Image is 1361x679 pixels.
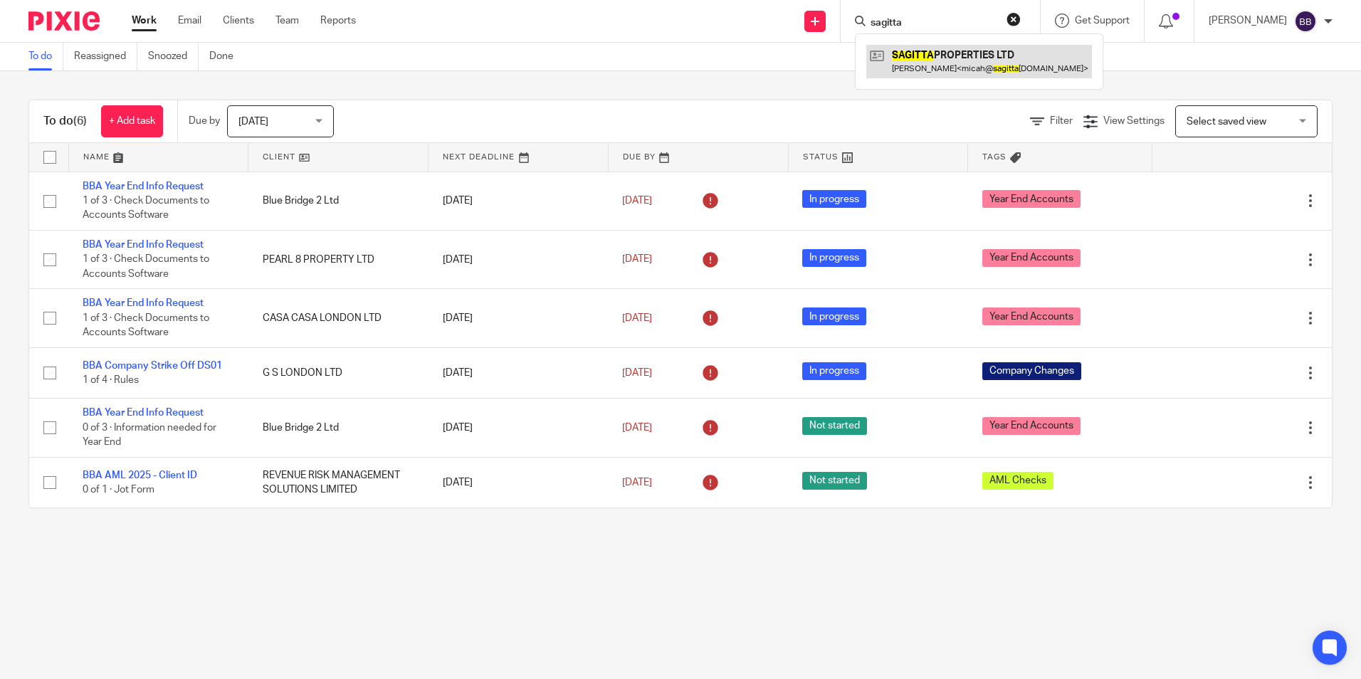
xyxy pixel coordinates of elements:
[622,368,652,378] span: [DATE]
[429,172,609,230] td: [DATE]
[982,307,1081,325] span: Year End Accounts
[429,289,609,347] td: [DATE]
[83,313,209,338] span: 1 of 3 · Check Documents to Accounts Software
[248,172,429,230] td: Blue Bridge 2 Ltd
[802,417,867,435] span: Not started
[982,153,1007,161] span: Tags
[622,196,652,206] span: [DATE]
[83,423,216,448] span: 0 of 3 · Information needed for Year End
[622,423,652,433] span: [DATE]
[83,240,204,250] a: BBA Year End Info Request
[429,230,609,288] td: [DATE]
[238,117,268,127] span: [DATE]
[83,298,204,308] a: BBA Year End Info Request
[83,485,154,495] span: 0 of 1 · Jot Form
[189,114,220,128] p: Due by
[74,43,137,70] a: Reassigned
[248,457,429,507] td: REVENUE RISK MANAGEMENT SOLUTIONS LIMITED
[132,14,157,28] a: Work
[429,347,609,398] td: [DATE]
[1209,14,1287,28] p: [PERSON_NAME]
[73,115,87,127] span: (6)
[982,249,1081,267] span: Year End Accounts
[28,43,63,70] a: To do
[982,417,1081,435] span: Year End Accounts
[982,190,1081,208] span: Year End Accounts
[1103,116,1165,126] span: View Settings
[429,457,609,507] td: [DATE]
[178,14,201,28] a: Email
[83,361,222,371] a: BBA Company Strike Off DS01
[83,375,139,385] span: 1 of 4 · Rules
[802,472,867,490] span: Not started
[622,478,652,488] span: [DATE]
[209,43,244,70] a: Done
[1075,16,1130,26] span: Get Support
[622,255,652,265] span: [DATE]
[429,399,609,457] td: [DATE]
[1294,10,1317,33] img: svg%3E
[101,105,163,137] a: + Add task
[248,347,429,398] td: G S LONDON LTD
[802,362,866,380] span: In progress
[320,14,356,28] a: Reports
[83,470,197,480] a: BBA AML 2025 - Client ID
[275,14,299,28] a: Team
[83,408,204,418] a: BBA Year End Info Request
[982,362,1081,380] span: Company Changes
[248,230,429,288] td: PEARL 8 PROPERTY LTD
[869,17,997,30] input: Search
[248,289,429,347] td: CASA CASA LONDON LTD
[1187,117,1266,127] span: Select saved view
[83,196,209,221] span: 1 of 3 · Check Documents to Accounts Software
[802,307,866,325] span: In progress
[83,255,209,280] span: 1 of 3 · Check Documents to Accounts Software
[83,181,204,191] a: BBA Year End Info Request
[1007,12,1021,26] button: Clear
[223,14,254,28] a: Clients
[43,114,87,129] h1: To do
[802,190,866,208] span: In progress
[28,11,100,31] img: Pixie
[1050,116,1073,126] span: Filter
[982,472,1053,490] span: AML Checks
[622,313,652,323] span: [DATE]
[248,399,429,457] td: Blue Bridge 2 Ltd
[802,249,866,267] span: In progress
[148,43,199,70] a: Snoozed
